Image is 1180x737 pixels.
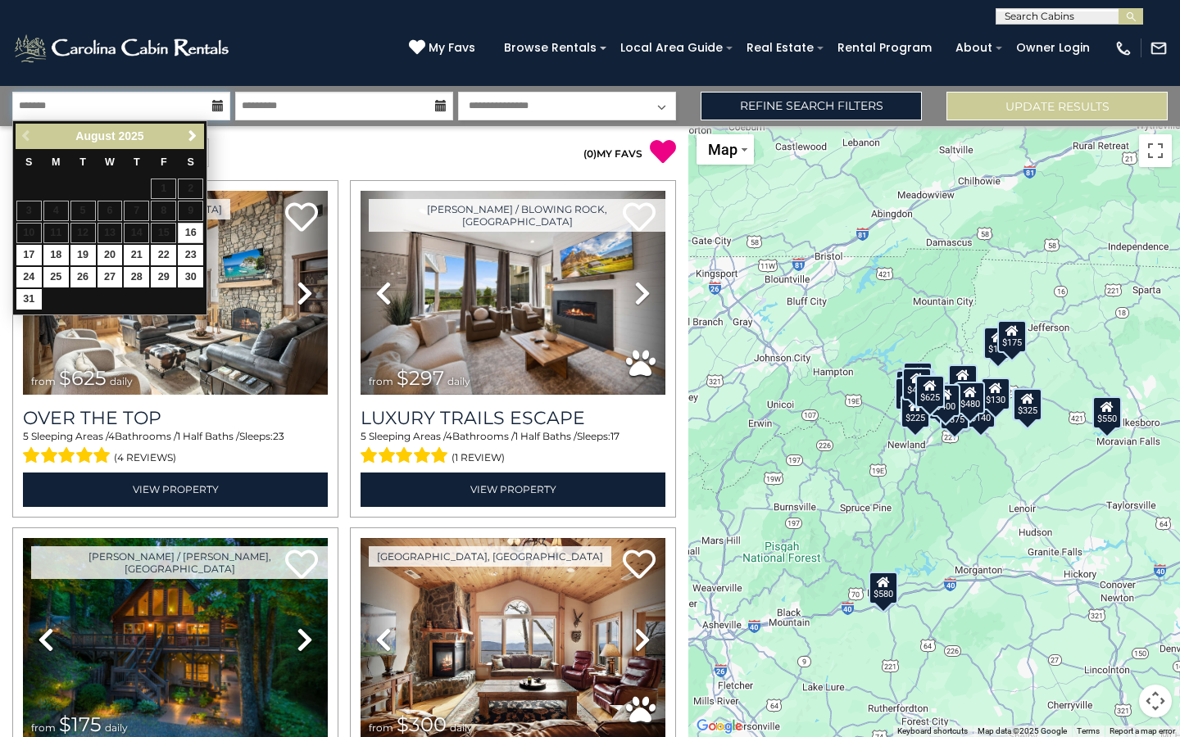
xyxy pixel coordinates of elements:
[178,223,203,243] a: 16
[901,396,930,428] div: $225
[273,430,284,442] span: 23
[895,378,924,410] div: $230
[178,245,203,265] a: 23
[902,368,932,400] div: $425
[43,267,69,287] a: 25
[59,366,107,390] span: $625
[948,364,978,397] div: $349
[177,430,239,442] span: 1 Half Baths /
[369,375,393,387] span: from
[98,267,123,287] a: 27
[59,712,102,736] span: $175
[869,572,898,604] div: $580
[450,721,473,734] span: daily
[446,430,452,442] span: 4
[12,32,234,65] img: White-1-2.png
[1013,388,1042,421] div: $325
[124,245,149,265] a: 21
[114,447,176,468] span: (4 reviews)
[946,92,1168,120] button: Update Results
[1077,726,1100,735] a: Terms
[897,726,968,737] button: Keyboard shortcuts
[697,134,754,165] button: Change map style
[31,721,56,734] span: from
[70,267,96,287] a: 26
[23,430,29,442] span: 5
[186,129,199,142] span: Next
[16,289,42,310] a: 31
[1114,39,1132,57] img: phone-regular-white.png
[361,429,665,468] div: Sleeping Areas / Bathrooms / Sleeps:
[983,327,1013,359] div: $175
[105,721,128,734] span: daily
[161,156,167,168] span: Friday
[931,384,960,417] div: $400
[701,92,922,120] a: Refine Search Filters
[31,375,56,387] span: from
[978,726,1067,735] span: Map data ©2025 Google
[708,141,737,158] span: Map
[981,378,1010,410] div: $130
[182,126,202,147] a: Next
[178,267,203,287] a: 30
[23,407,328,429] a: Over The Top
[118,129,143,142] span: 2025
[134,156,140,168] span: Thursday
[409,39,479,57] a: My Favs
[369,199,665,232] a: [PERSON_NAME] / Blowing Rock, [GEOGRAPHIC_DATA]
[25,156,32,168] span: Sunday
[361,430,366,442] span: 5
[151,267,176,287] a: 29
[105,156,115,168] span: Wednesday
[397,712,447,736] span: $300
[361,472,665,506] a: View Property
[587,147,593,160] span: 0
[16,245,42,265] a: 17
[692,716,747,737] img: Google
[429,39,475,57] span: My Favs
[623,548,656,583] a: Add to favorites
[151,245,176,265] a: 22
[369,721,393,734] span: from
[79,156,86,168] span: Tuesday
[515,430,577,442] span: 1 Half Baths /
[955,382,985,414] div: $480
[829,35,940,61] a: Rental Program
[23,429,328,468] div: Sleeping Areas / Bathrooms / Sleeps:
[188,156,194,168] span: Saturday
[1008,35,1098,61] a: Owner Login
[1139,134,1172,167] button: Toggle fullscreen view
[98,245,123,265] a: 20
[452,447,505,468] span: (1 review)
[583,147,642,160] a: (0)MY FAVS
[610,430,619,442] span: 17
[583,147,597,160] span: ( )
[43,245,69,265] a: 18
[997,320,1027,353] div: $175
[70,245,96,265] a: 19
[16,267,42,287] a: 24
[447,375,470,387] span: daily
[108,430,115,442] span: 4
[361,407,665,429] a: Luxury Trails Escape
[285,201,318,236] a: Add to favorites
[369,546,611,567] a: [GEOGRAPHIC_DATA], [GEOGRAPHIC_DATA]
[496,35,605,61] a: Browse Rentals
[31,546,328,579] a: [PERSON_NAME] / [PERSON_NAME], [GEOGRAPHIC_DATA]
[75,129,115,142] span: August
[124,267,149,287] a: 28
[1110,726,1175,735] a: Report a map error
[1092,396,1122,429] div: $550
[692,716,747,737] a: Open this area in Google Maps (opens a new window)
[110,375,133,387] span: daily
[52,156,61,168] span: Monday
[361,191,665,395] img: thumbnail_168695581.jpeg
[1150,39,1168,57] img: mail-regular-white.png
[903,362,933,395] div: $125
[1139,685,1172,717] button: Map camera controls
[612,35,731,61] a: Local Area Guide
[738,35,822,61] a: Real Estate
[947,35,1001,61] a: About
